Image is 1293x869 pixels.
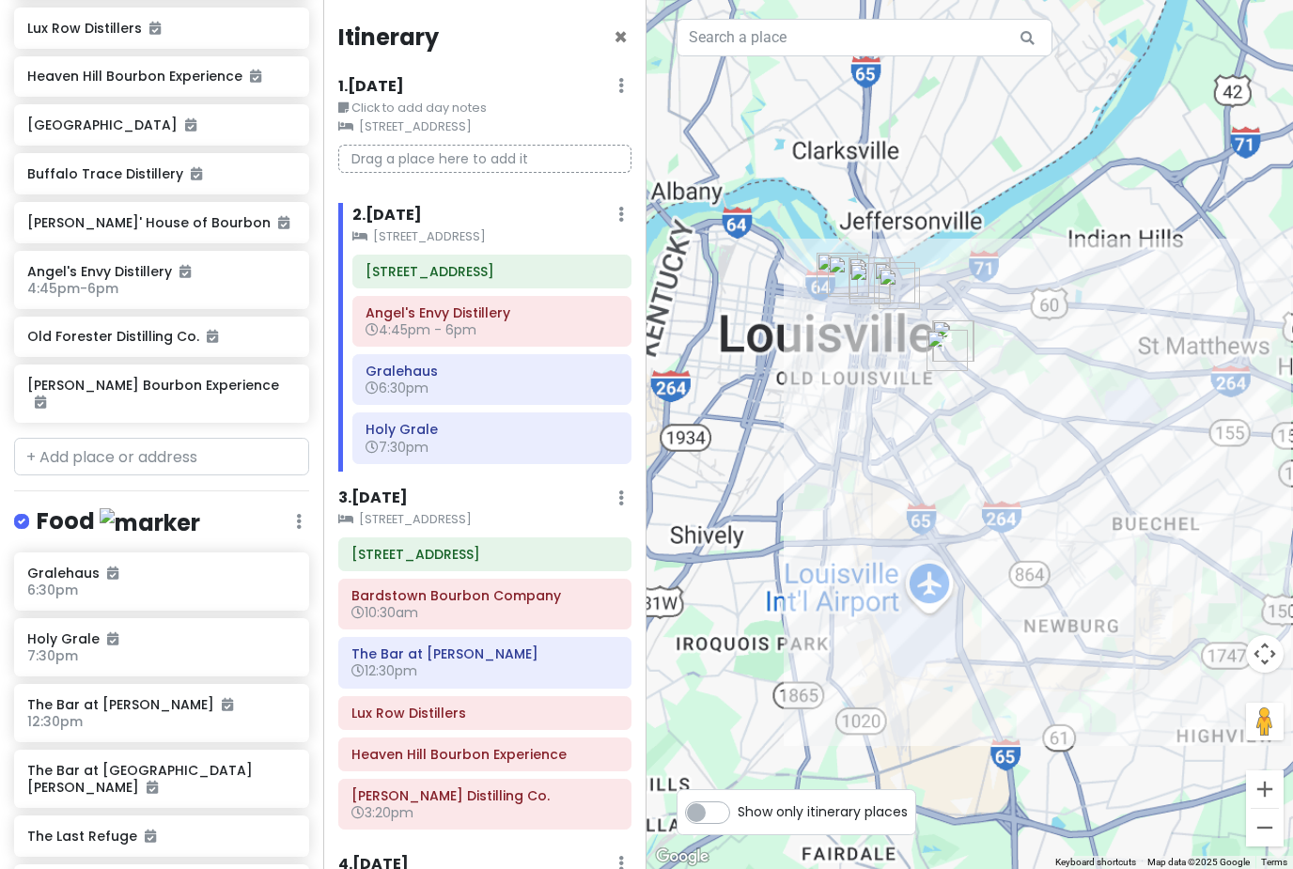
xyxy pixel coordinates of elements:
[351,705,618,722] h6: Lux Row Distillers
[107,632,118,645] i: Added to itinerary
[145,830,156,843] i: Added to itinerary
[351,603,418,622] span: 10:30am
[352,227,631,246] small: [STREET_ADDRESS]
[222,698,233,711] i: Added to itinerary
[871,260,927,317] div: The Last Refuge
[338,117,631,136] small: [STREET_ADDRESS]
[27,279,118,298] span: 4:45pm - 6pm
[351,661,417,680] span: 12:30pm
[338,99,631,117] small: Click to add day notes
[1261,857,1287,867] a: Terms (opens in new tab)
[651,845,713,869] img: Google
[27,646,78,665] span: 7:30pm
[677,19,1052,56] input: Search a place
[1246,703,1284,740] button: Drag Pegman onto the map to open Street View
[1055,856,1136,869] button: Keyboard shortcuts
[27,20,295,37] h6: Lux Row Distillers
[366,438,428,457] span: 7:30pm
[27,214,295,231] h6: [PERSON_NAME]' House of Bourbon
[809,245,865,302] div: The Bar at Fort Nelson
[1147,857,1250,867] span: Map data ©2025 Google
[35,396,46,409] i: Added to itinerary
[100,508,200,537] img: marker
[351,803,413,822] span: 3:20pm
[27,581,78,599] span: 6:30pm
[27,377,295,411] h6: [PERSON_NAME] Bourbon Experience
[842,256,898,312] div: Justins' House of Bourbon
[250,70,261,83] i: Added to itinerary
[27,712,83,731] span: 12:30pm
[14,438,309,475] input: + Add place or address
[185,118,196,132] i: Added to itinerary
[366,379,428,397] span: 6:30pm
[351,787,618,804] h6: James B. Beam Distilling Co.
[149,22,161,35] i: Added to itinerary
[27,68,295,85] h6: Heaven Hill Bourbon Experience
[278,216,289,229] i: Added to itinerary
[27,263,295,280] h6: Angel's Envy Distillery
[27,165,295,182] h6: Buffalo Trace Distillery
[338,77,404,97] h6: 1 . [DATE]
[338,23,439,52] h4: Itinerary
[27,328,295,345] h6: Old Forester Distilling Co.
[820,248,877,304] div: Evan Williams Bourbon Experience
[338,145,631,174] p: Drag a place here to add it
[866,255,923,311] div: Angel's Envy Distillery
[27,762,295,796] h6: The Bar at [GEOGRAPHIC_DATA][PERSON_NAME]
[351,746,618,763] h6: Heaven Hill Bourbon Experience
[27,630,295,647] h6: Holy Grale
[352,206,422,225] h6: 2 . [DATE]
[614,22,628,53] span: Close itinerary
[366,320,476,339] span: 4:45pm - 6pm
[841,250,897,306] div: Old Forester Distilling Co.
[366,363,618,380] h6: Gralehaus
[147,781,158,794] i: Added to itinerary
[37,506,200,537] h4: Food
[351,645,618,662] h6: The Bar at Willett
[27,565,295,582] h6: Gralehaus
[1246,770,1284,808] button: Zoom in
[614,26,628,49] button: Close
[925,313,981,369] div: Gralehaus
[107,566,118,580] i: Added to itinerary
[27,828,295,845] h6: The Last Refuge
[27,116,295,133] h6: [GEOGRAPHIC_DATA]
[179,265,191,278] i: Added to itinerary
[651,845,713,869] a: Open this area in Google Maps (opens a new window)
[366,421,618,438] h6: Holy Grale
[351,587,618,604] h6: Bardstown Bourbon Company
[1246,635,1284,673] button: Map camera controls
[919,322,975,379] div: 1414 Winter Ave
[338,489,408,508] h6: 3 . [DATE]
[738,801,908,822] span: Show only itinerary places
[366,304,618,321] h6: Angel's Envy Distillery
[338,510,631,529] small: [STREET_ADDRESS]
[1246,809,1284,846] button: Zoom out
[351,546,618,563] h6: 1414 Winter Ave
[366,263,618,280] h6: 1414 Winter Ave
[27,696,295,713] h6: The Bar at [PERSON_NAME]
[191,167,202,180] i: Added to itinerary
[207,330,218,343] i: Added to itinerary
